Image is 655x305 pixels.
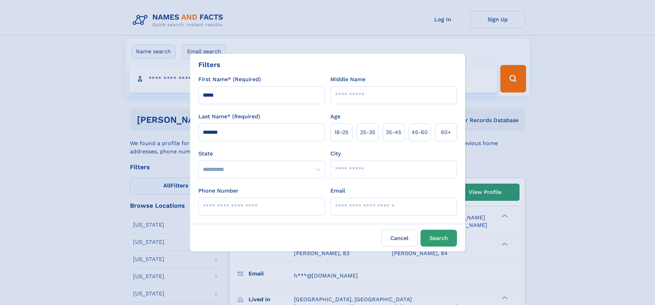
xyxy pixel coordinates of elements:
[360,128,375,137] span: 25‑35
[198,59,220,70] div: Filters
[330,75,365,84] label: Middle Name
[441,128,451,137] span: 60+
[412,128,428,137] span: 45‑60
[386,128,401,137] span: 35‑45
[330,150,341,158] label: City
[334,128,348,137] span: 18‑25
[198,187,239,195] label: Phone Number
[330,187,345,195] label: Email
[330,112,340,121] label: Age
[198,150,325,158] label: State
[198,75,261,84] label: First Name* (Required)
[381,230,418,247] label: Cancel
[421,230,457,247] button: Search
[198,112,260,121] label: Last Name* (Required)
